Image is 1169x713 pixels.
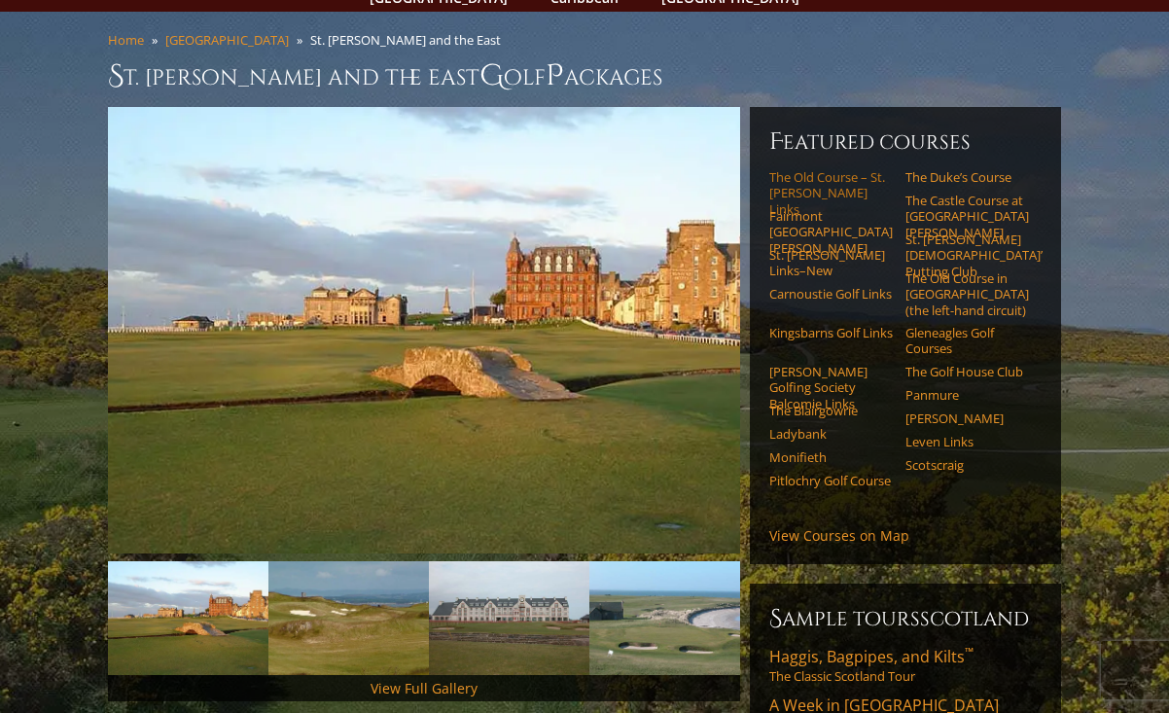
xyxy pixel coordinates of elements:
[165,31,289,49] a: [GEOGRAPHIC_DATA]
[769,247,893,279] a: St. [PERSON_NAME] Links–New
[769,603,1042,634] h6: Sample ToursScotland
[905,410,1029,426] a: [PERSON_NAME]
[769,169,893,217] a: The Old Course – St. [PERSON_NAME] Links
[905,457,1029,473] a: Scotscraig
[769,325,893,340] a: Kingsbarns Golf Links
[905,193,1029,240] a: The Castle Course at [GEOGRAPHIC_DATA][PERSON_NAME]
[905,232,1029,279] a: St. [PERSON_NAME] [DEMOGRAPHIC_DATA]’ Putting Club
[769,526,909,545] a: View Courses on Map
[905,434,1029,449] a: Leven Links
[905,325,1029,357] a: Gleneagles Golf Courses
[769,646,1042,685] a: Haggis, Bagpipes, and Kilts™The Classic Scotland Tour
[769,126,1042,158] h6: Featured Courses
[769,449,893,465] a: Monifieth
[965,644,974,660] sup: ™
[769,403,893,418] a: The Blairgowrie
[479,56,504,95] span: G
[769,364,893,411] a: [PERSON_NAME] Golfing Society Balcomie Links
[769,473,893,488] a: Pitlochry Golf Course
[310,31,509,49] li: St. [PERSON_NAME] and the East
[769,646,974,667] span: Haggis, Bagpipes, and Kilts
[546,56,564,95] span: P
[769,426,893,442] a: Ladybank
[905,364,1029,379] a: The Golf House Club
[769,208,893,256] a: Fairmont [GEOGRAPHIC_DATA][PERSON_NAME]
[108,56,1061,95] h1: St. [PERSON_NAME] and the East olf ackages
[905,169,1029,185] a: The Duke’s Course
[371,679,478,697] a: View Full Gallery
[905,387,1029,403] a: Panmure
[108,31,144,49] a: Home
[905,270,1029,318] a: The Old Course in [GEOGRAPHIC_DATA] (the left-hand circuit)
[769,286,893,302] a: Carnoustie Golf Links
